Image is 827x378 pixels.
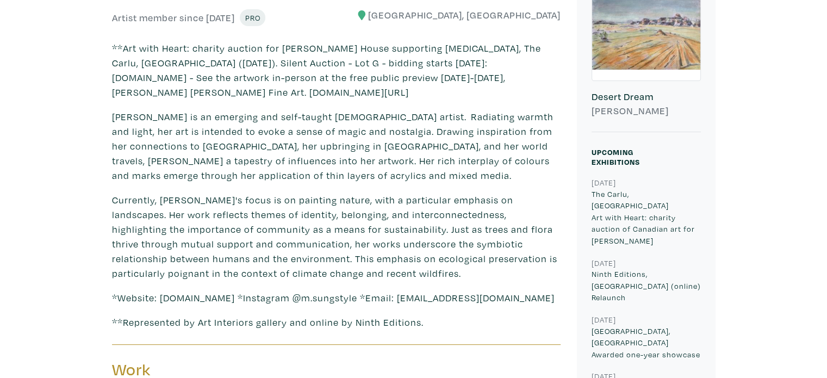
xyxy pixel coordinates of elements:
[112,315,561,330] p: **Represented by Art Interiors gallery and online by Ninth Editions.
[112,12,235,24] h6: Artist member since [DATE]
[112,290,561,305] p: *Website: [DOMAIN_NAME] *Instagram @m.sungstyle *Email: [EMAIL_ADDRESS][DOMAIN_NAME]
[245,13,260,23] span: Pro
[344,9,561,21] h6: [GEOGRAPHIC_DATA], [GEOGRAPHIC_DATA]
[592,105,701,117] h6: [PERSON_NAME]
[592,325,701,361] p: [GEOGRAPHIC_DATA], [GEOGRAPHIC_DATA] Awarded one-year showcase
[592,188,701,247] p: The Carlu, [GEOGRAPHIC_DATA] Art with Heart: charity auction of Canadian art for [PERSON_NAME]
[592,268,701,303] p: Ninth Editions, [GEOGRAPHIC_DATA] (online) Relaunch
[592,147,640,167] small: Upcoming Exhibitions
[592,314,616,325] small: [DATE]
[592,258,616,268] small: [DATE]
[112,109,561,183] p: [PERSON_NAME] is an emerging and self-taught [DEMOGRAPHIC_DATA] artist. Radiating warmth and ligh...
[592,177,616,188] small: [DATE]
[112,41,561,100] p: **Art with Heart: charity auction for [PERSON_NAME] House supporting [MEDICAL_DATA], The Carlu, [...
[592,91,701,103] h6: Desert Dream
[112,193,561,281] p: Currently, [PERSON_NAME]'s focus is on painting nature, with a particular emphasis on landscapes....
